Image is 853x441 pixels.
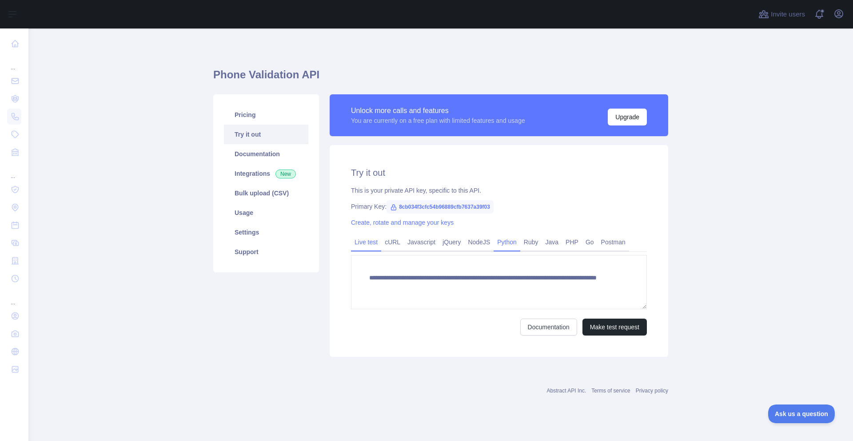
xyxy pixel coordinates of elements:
a: Bulk upload (CSV) [224,183,308,203]
a: Settings [224,223,308,242]
iframe: Toggle Customer Support [768,405,835,423]
button: Invite users [757,7,807,21]
div: Primary Key: [351,202,647,211]
span: 8cb034f3cfc54b96889cfb7637a39f03 [387,200,494,214]
button: Upgrade [608,109,647,125]
a: jQuery [439,235,464,249]
a: Abstract API Inc. [547,388,586,394]
a: Ruby [520,235,542,249]
div: This is your private API key, specific to this API. [351,186,647,195]
a: Live test [351,235,381,249]
a: Try it out [224,125,308,144]
h2: Try it out [351,166,647,179]
button: Make test request [582,319,647,336]
a: Javascript [404,235,439,249]
div: ... [7,53,21,71]
div: You are currently on a free plan with limited features and usage [351,116,525,125]
a: Create, rotate and manage your keys [351,219,454,226]
a: Documentation [224,144,308,164]
a: Go [582,235,598,249]
a: Integrations New [224,164,308,183]
a: Privacy policy [636,388,668,394]
a: Postman [598,235,629,249]
a: cURL [381,235,404,249]
a: Terms of service [591,388,630,394]
a: Usage [224,203,308,223]
a: PHP [562,235,582,249]
span: New [275,170,296,178]
a: NodeJS [464,235,494,249]
div: Unlock more calls and features [351,105,525,116]
h1: Phone Validation API [213,68,668,89]
a: Python [494,235,520,249]
a: Java [542,235,562,249]
a: Documentation [520,319,577,336]
div: ... [7,288,21,306]
div: ... [7,162,21,180]
a: Support [224,242,308,262]
a: Pricing [224,105,308,125]
span: Invite users [771,9,805,20]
